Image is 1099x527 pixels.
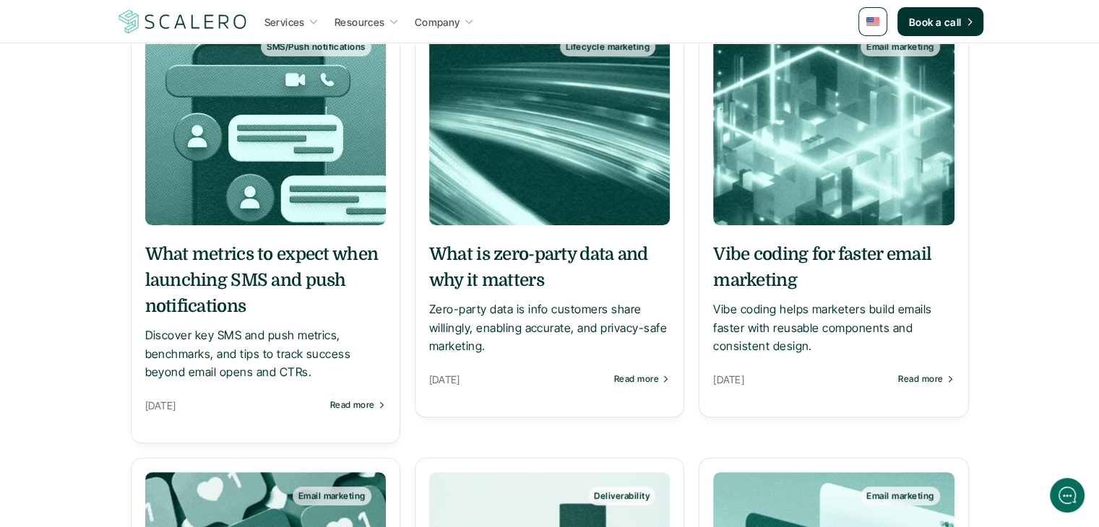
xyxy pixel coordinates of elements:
h1: Hi! Welcome to [GEOGRAPHIC_DATA]. [22,70,267,93]
h5: What metrics to expect when launching SMS and push notifications [145,241,386,319]
a: Scalero company logo [116,9,249,35]
h5: Vibe coding for faster email marketing [713,241,954,293]
p: Discover key SMS and push metrics, benchmarks, and tips to track success beyond email opens and C... [145,326,386,382]
span: New conversation [93,200,173,212]
p: [DATE] [713,370,891,388]
p: Read more [614,374,659,384]
p: SMS/Push notifications [267,42,366,52]
p: [DATE] [429,370,607,388]
span: We run on Gist [121,434,183,443]
a: Lifecycle marketing [429,23,670,225]
p: Read more [330,400,375,410]
a: What metrics to expect when launching SMS and push notificationsDiscover key SMS and push metrics... [145,241,386,382]
p: Book a call [909,14,962,30]
h2: Let us know if we can help with lifecycle marketing. [22,96,267,165]
p: Email marketing [866,491,934,501]
a: SMS/Push notifications [145,23,386,225]
img: Scalero company logo [116,8,249,35]
p: Services [264,14,305,30]
p: Zero-party data is info customers share willingly, enabling accurate, and privacy-safe marketing. [429,300,670,356]
p: Email marketing [298,491,366,501]
p: Company [415,14,460,30]
a: Book a call [897,7,983,36]
h5: What is zero-party data and why it matters [429,241,670,293]
p: Vibe coding helps marketers build emails faster with reusable components and consistent design. [713,300,954,356]
p: Resources [335,14,385,30]
a: Read more [330,400,386,410]
p: Deliverability [594,491,650,501]
iframe: gist-messenger-bubble-iframe [1050,478,1085,513]
p: Read more [898,374,943,384]
a: What is zero-party data and why it mattersZero-party data is info customers share willingly, enab... [429,241,670,356]
p: Email marketing [866,42,934,52]
button: New conversation [22,191,267,220]
p: Lifecycle marketing [566,42,650,52]
a: Email marketing [713,23,954,225]
a: Read more [898,374,954,384]
a: Vibe coding for faster email marketingVibe coding helps marketers build emails faster with reusab... [713,241,954,356]
a: Read more [614,374,670,384]
p: [DATE] [145,396,323,414]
